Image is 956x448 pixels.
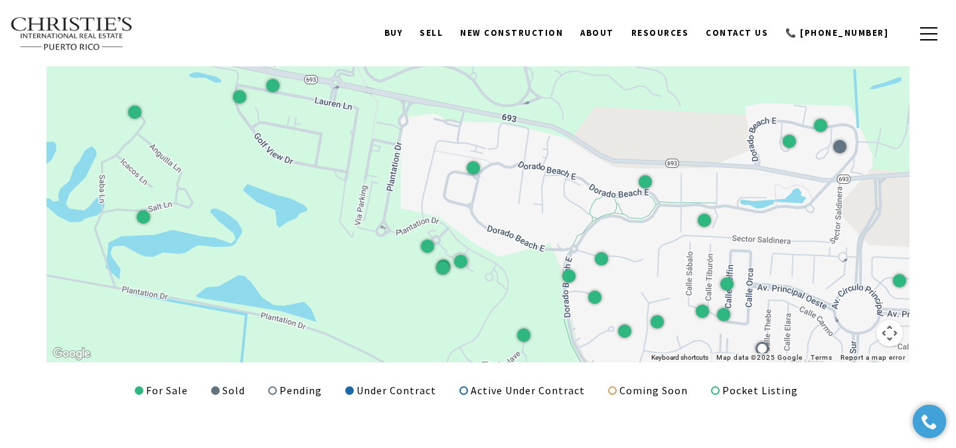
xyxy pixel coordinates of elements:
[376,21,412,46] a: BUY
[10,17,133,51] img: Christie's International Real Estate text transparent background
[651,353,708,362] button: Keyboard shortcuts
[268,382,322,400] div: Pending
[459,382,585,400] div: Active Under Contract
[211,382,245,400] div: Sold
[460,27,563,38] span: New Construction
[451,21,572,46] a: New Construction
[345,382,436,400] div: Under Contract
[876,320,903,346] button: Map camera controls
[706,27,768,38] span: Contact Us
[785,27,888,38] span: 📞 [PHONE_NUMBER]
[811,354,833,361] a: Terms (opens in new tab)
[912,15,946,53] button: button
[50,345,94,362] img: Google
[135,382,188,400] div: For Sale
[623,21,698,46] a: Resources
[716,354,803,361] span: Map data ©2025 Google
[608,382,688,400] div: Coming Soon
[572,21,623,46] a: About
[897,27,912,41] a: search
[50,345,94,362] a: Open this area in Google Maps (opens a new window)
[777,21,897,46] a: call 9393373000
[411,21,451,46] a: SELL
[711,382,798,400] div: Pocket Listing
[840,354,906,361] a: Report a map error - open in a new tab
